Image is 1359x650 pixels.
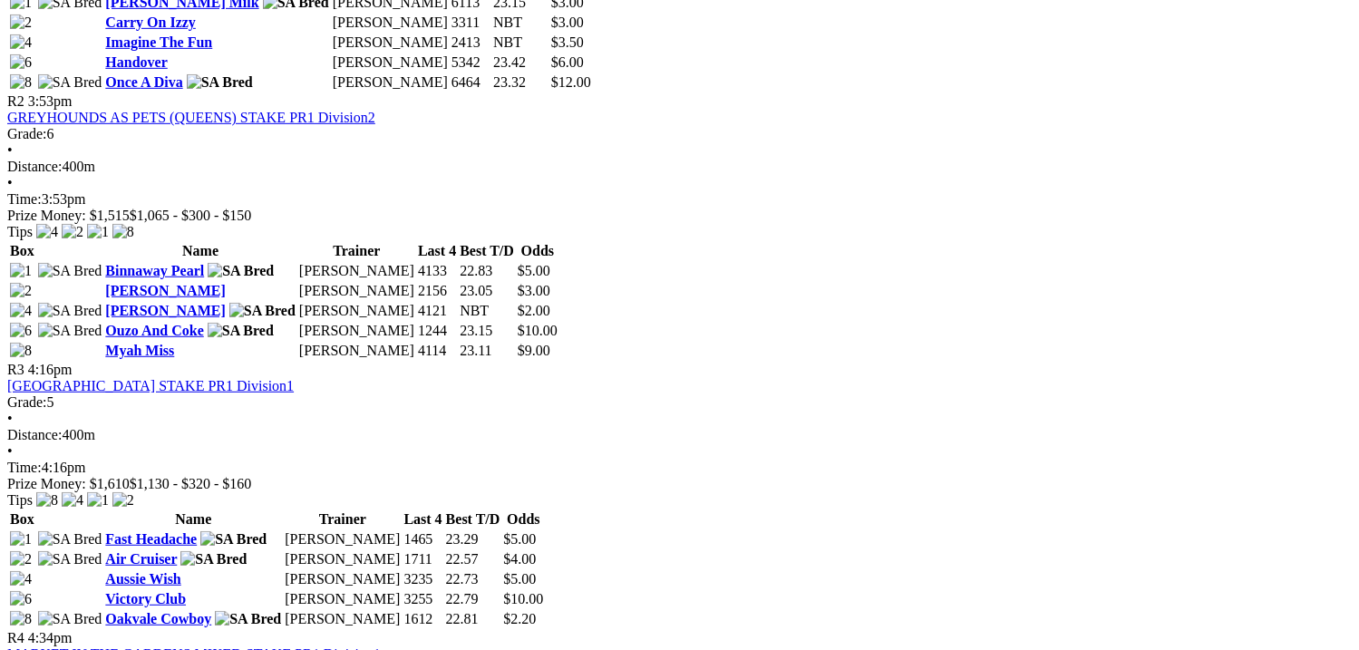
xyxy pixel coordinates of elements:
[417,322,457,340] td: 1244
[10,531,32,548] img: 1
[445,530,501,548] td: 23.29
[459,282,515,300] td: 23.05
[10,323,32,339] img: 6
[105,74,182,90] a: Once A Diva
[38,323,102,339] img: SA Bred
[445,550,501,568] td: 22.57
[38,263,102,279] img: SA Bred
[10,15,32,31] img: 2
[87,224,109,240] img: 1
[130,476,252,491] span: $1,130 - $320 - $160
[403,570,442,588] td: 3235
[518,343,550,358] span: $9.00
[215,611,281,627] img: SA Bred
[7,142,13,158] span: •
[10,511,34,527] span: Box
[10,74,32,91] img: 8
[104,242,296,260] th: Name
[10,571,32,587] img: 4
[298,242,415,260] th: Trainer
[208,263,274,279] img: SA Bred
[459,322,515,340] td: 23.15
[284,610,401,628] td: [PERSON_NAME]
[298,342,415,360] td: [PERSON_NAME]
[28,362,73,377] span: 4:16pm
[417,282,457,300] td: 2156
[7,126,1352,142] div: 6
[38,551,102,568] img: SA Bred
[10,34,32,51] img: 4
[10,263,32,279] img: 1
[105,54,167,70] a: Handover
[7,110,375,125] a: GREYHOUNDS AS PETS (QUEENS) STAKE PR1 Division2
[445,510,501,529] th: Best T/D
[417,242,457,260] th: Last 4
[105,571,180,587] a: Aussie Wish
[518,283,550,298] span: $3.00
[445,570,501,588] td: 22.73
[105,611,211,626] a: Oakvale Cowboy
[451,53,490,72] td: 5342
[200,531,267,548] img: SA Bred
[445,590,501,608] td: 22.79
[298,282,415,300] td: [PERSON_NAME]
[332,73,449,92] td: [PERSON_NAME]
[284,530,401,548] td: [PERSON_NAME]
[229,303,296,319] img: SA Bred
[7,427,1352,443] div: 400m
[7,443,13,459] span: •
[112,224,134,240] img: 8
[105,591,186,606] a: Victory Club
[7,492,33,508] span: Tips
[10,54,32,71] img: 6
[503,571,536,587] span: $5.00
[459,302,515,320] td: NBT
[7,394,47,410] span: Grade:
[180,551,247,568] img: SA Bred
[451,34,490,52] td: 2413
[459,342,515,360] td: 23.11
[7,224,33,239] span: Tips
[445,610,501,628] td: 22.81
[7,362,24,377] span: R3
[403,550,442,568] td: 1711
[208,323,274,339] img: SA Bred
[7,394,1352,411] div: 5
[105,283,225,298] a: [PERSON_NAME]
[112,492,134,509] img: 2
[332,53,449,72] td: [PERSON_NAME]
[130,208,252,223] span: $1,065 - $300 - $150
[87,492,109,509] img: 1
[10,343,32,359] img: 8
[492,14,548,32] td: NBT
[298,322,415,340] td: [PERSON_NAME]
[403,610,442,628] td: 1612
[332,34,449,52] td: [PERSON_NAME]
[403,590,442,608] td: 3255
[417,262,457,280] td: 4133
[105,531,197,547] a: Fast Headache
[36,224,58,240] img: 4
[284,510,401,529] th: Trainer
[518,263,550,278] span: $5.00
[105,34,212,50] a: Imagine The Fun
[38,303,102,319] img: SA Bred
[459,242,515,260] th: Best T/D
[7,126,47,141] span: Grade:
[7,460,42,475] span: Time:
[417,302,457,320] td: 4121
[492,53,548,72] td: 23.42
[7,460,1352,476] div: 4:16pm
[7,378,294,393] a: [GEOGRAPHIC_DATA] STAKE PR1 Division1
[503,551,536,567] span: $4.00
[503,531,536,547] span: $5.00
[7,191,42,207] span: Time:
[284,570,401,588] td: [PERSON_NAME]
[28,93,73,109] span: 3:53pm
[10,591,32,607] img: 6
[7,630,24,645] span: R4
[7,159,62,174] span: Distance:
[105,303,225,318] a: [PERSON_NAME]
[284,550,401,568] td: [PERSON_NAME]
[518,303,550,318] span: $2.00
